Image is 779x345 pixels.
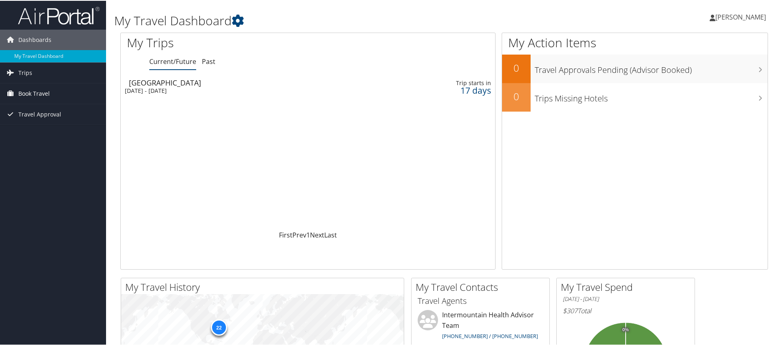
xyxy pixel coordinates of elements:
[502,82,768,111] a: 0Trips Missing Hotels
[114,11,554,29] h1: My Travel Dashboard
[129,78,364,86] div: [GEOGRAPHIC_DATA]
[18,62,32,82] span: Trips
[502,33,768,51] h1: My Action Items
[409,79,491,86] div: Trip starts in
[563,305,688,314] h6: Total
[563,305,578,314] span: $307
[125,86,360,94] div: [DATE] - [DATE]
[563,294,688,302] h6: [DATE] - [DATE]
[324,230,337,239] a: Last
[535,88,768,103] h3: Trips Missing Hotels
[310,230,324,239] a: Next
[18,83,50,103] span: Book Travel
[149,56,196,65] a: Current/Future
[210,319,227,335] div: 22
[409,86,491,93] div: 17 days
[502,89,531,103] h2: 0
[279,230,292,239] a: First
[418,294,543,306] h3: Travel Agents
[535,59,768,75] h3: Travel Approvals Pending (Advisor Booked)
[416,279,549,293] h2: My Travel Contacts
[306,230,310,239] a: 1
[292,230,306,239] a: Prev
[622,327,629,332] tspan: 0%
[125,279,404,293] h2: My Travel History
[715,12,766,21] span: [PERSON_NAME]
[502,54,768,82] a: 0Travel Approvals Pending (Advisor Booked)
[442,332,538,339] a: [PHONE_NUMBER] / [PHONE_NUMBER]
[18,103,61,124] span: Travel Approval
[710,4,774,29] a: [PERSON_NAME]
[127,33,333,51] h1: My Trips
[202,56,215,65] a: Past
[18,5,100,24] img: airportal-logo.png
[18,29,51,49] span: Dashboards
[502,60,531,74] h2: 0
[561,279,695,293] h2: My Travel Spend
